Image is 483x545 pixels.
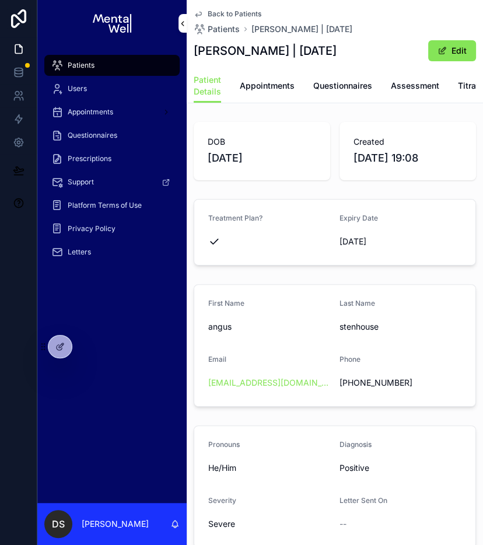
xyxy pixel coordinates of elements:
span: Diagnosis [339,440,372,449]
span: Treatment Plan? [208,214,262,222]
span: Severe [208,518,330,530]
img: App logo [93,14,131,33]
span: stenhouse [339,321,461,333]
span: DOB [208,136,316,148]
span: angus [208,321,330,333]
span: Expiry Date [339,214,378,222]
span: DS [52,517,65,531]
span: Platform Terms of Use [68,201,142,210]
a: Appointments [240,75,295,99]
a: Prescriptions [44,148,180,169]
h1: [PERSON_NAME] | [DATE] [194,43,337,59]
span: Severity [208,496,236,505]
span: Users [68,84,87,93]
span: First Name [208,299,244,308]
span: Questionnaires [68,131,117,140]
a: Questionnaires [313,75,372,99]
span: Back to Patients [208,9,261,19]
span: Prescriptions [68,154,111,163]
div: scrollable content [37,47,187,278]
span: Support [68,177,94,187]
a: Back to Patients [194,9,261,19]
a: [PERSON_NAME] | [DATE] [251,23,352,35]
button: Edit [428,40,476,61]
p: [PERSON_NAME] [82,518,149,530]
span: Appointments [68,107,113,117]
a: Letters [44,242,180,263]
a: Patients [44,55,180,76]
a: Privacy Policy [44,218,180,239]
span: Pronouns [208,440,240,449]
a: Users [44,78,180,99]
span: Positive [339,462,461,474]
span: [DATE] 19:08 [353,150,462,166]
span: Created [353,136,462,148]
a: Patients [194,23,240,35]
span: Assessment [391,80,439,92]
span: -- [339,518,346,530]
span: [DATE] [339,236,461,247]
span: Phone [339,355,360,364]
span: Appointments [240,80,295,92]
span: Patient Details [194,74,221,97]
a: Questionnaires [44,125,180,146]
span: [PHONE_NUMBER] [339,377,461,389]
a: Patient Details [194,69,221,103]
span: Letter Sent On [339,496,387,505]
span: Patients [68,61,94,70]
span: Letters [68,247,91,257]
span: Last Name [339,299,375,308]
span: Patients [208,23,240,35]
a: Support [44,172,180,193]
span: He/Him [208,462,330,474]
span: Email [208,355,226,364]
a: Assessment [391,75,439,99]
a: Appointments [44,102,180,123]
span: [DATE] [208,150,316,166]
a: Platform Terms of Use [44,195,180,216]
span: Privacy Policy [68,224,116,233]
span: Questionnaires [313,80,372,92]
a: [EMAIL_ADDRESS][DOMAIN_NAME] [208,377,330,389]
